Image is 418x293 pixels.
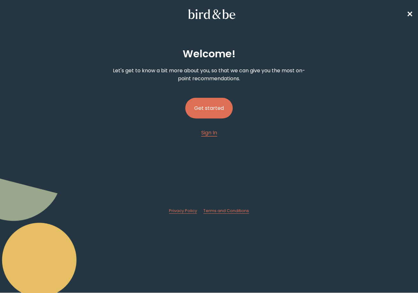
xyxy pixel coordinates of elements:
[169,208,197,214] a: Privacy Policy
[407,9,413,20] a: ✕
[110,67,309,82] p: Let's get to know a bit more about you, so that we can give you the most on-point recommendations.
[185,88,233,129] a: Get started
[203,208,249,214] a: Terms and Conditions
[185,98,233,118] button: Get started
[407,9,413,19] span: ✕
[201,129,217,137] a: Sign In
[183,46,236,61] h2: Welcome !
